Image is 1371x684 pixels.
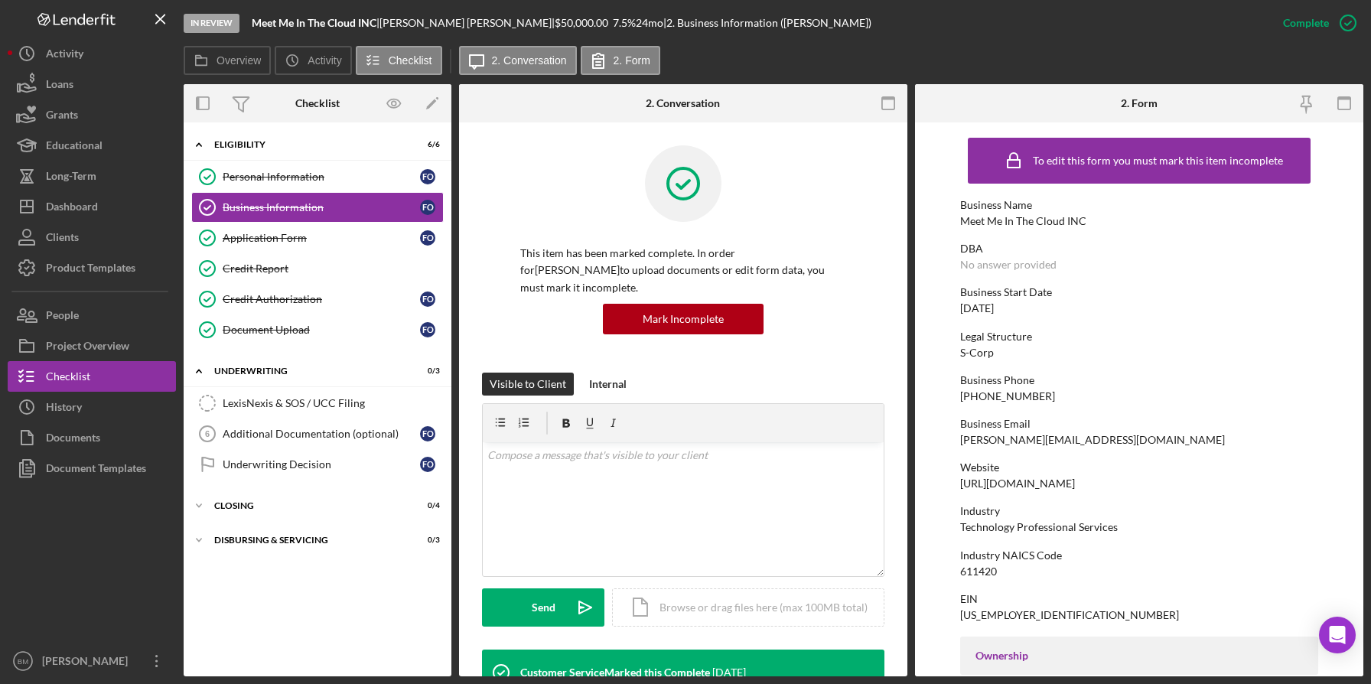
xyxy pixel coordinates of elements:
div: [DATE] [960,302,994,314]
a: Credit AuthorizationFO [191,284,444,314]
div: Ownership [975,650,1304,662]
div: [PHONE_NUMBER] [960,390,1055,402]
button: Loans [8,69,176,99]
div: Document Templates [46,453,146,487]
div: 2. Form [1121,97,1158,109]
div: Business Phone [960,374,1319,386]
div: [PERSON_NAME] [PERSON_NAME] | [379,17,555,29]
div: Clients [46,222,79,256]
button: Checklist [8,361,176,392]
a: Credit Report [191,253,444,284]
div: 0 / 3 [412,536,440,545]
div: F O [420,292,435,307]
div: Application Form [223,232,420,244]
button: Dashboard [8,191,176,222]
button: Document Templates [8,453,176,484]
label: 2. Form [614,54,650,67]
button: Long-Term [8,161,176,191]
div: 611420 [960,565,997,578]
button: Clients [8,222,176,252]
div: Business Start Date [960,286,1319,298]
div: Checklist [295,97,340,109]
button: People [8,300,176,331]
div: Grants [46,99,78,134]
a: Documents [8,422,176,453]
div: Closing [214,501,402,510]
label: Activity [308,54,341,67]
div: Industry NAICS Code [960,549,1319,562]
div: Website [960,461,1319,474]
button: Overview [184,46,271,75]
button: Product Templates [8,252,176,283]
div: $50,000.00 [555,17,613,29]
div: Internal [589,373,627,396]
text: BM [18,657,28,666]
div: Dashboard [46,191,98,226]
b: Meet Me In The Cloud INC [252,16,376,29]
a: Application FormFO [191,223,444,253]
div: F O [420,200,435,215]
button: Project Overview [8,331,176,361]
div: Document Upload [223,324,420,336]
div: 7.5 % [613,17,636,29]
div: S-Corp [960,347,994,359]
div: Industry [960,505,1319,517]
label: 2. Conversation [492,54,567,67]
div: Complete [1283,8,1329,38]
button: 2. Conversation [459,46,577,75]
a: Business InformationFO [191,192,444,223]
button: Checklist [356,46,442,75]
div: In Review [184,14,239,33]
div: History [46,392,82,426]
div: 0 / 3 [412,366,440,376]
a: Grants [8,99,176,130]
div: Technology Professional Services [960,521,1118,533]
div: Eligibility [214,140,402,149]
div: Business Name [960,199,1319,211]
button: Educational [8,130,176,161]
div: | [252,17,379,29]
div: Customer Service Marked this Complete [520,666,710,679]
button: BM[PERSON_NAME] [8,646,176,676]
button: Complete [1268,8,1363,38]
div: 2. Conversation [646,97,720,109]
div: | 2. Business Information ([PERSON_NAME]) [663,17,871,29]
div: Credit Report [223,262,443,275]
div: Long-Term [46,161,96,195]
time: 2025-08-06 20:36 [712,666,746,679]
label: Checklist [389,54,432,67]
button: Activity [275,46,351,75]
div: Underwriting [214,366,402,376]
div: 24 mo [636,17,663,29]
div: Visible to Client [490,373,566,396]
button: Mark Incomplete [603,304,764,334]
div: F O [420,322,435,337]
div: Educational [46,130,103,164]
a: Personal InformationFO [191,161,444,192]
div: [PERSON_NAME][EMAIL_ADDRESS][DOMAIN_NAME] [960,434,1225,446]
button: History [8,392,176,422]
div: LexisNexis & SOS / UCC Filing [223,397,443,409]
button: Activity [8,38,176,69]
div: Documents [46,422,100,457]
div: Loans [46,69,73,103]
div: Personal Information [223,171,420,183]
tspan: 6 [205,429,210,438]
div: People [46,300,79,334]
div: Business Information [223,201,420,213]
a: LexisNexis & SOS / UCC Filing [191,388,444,419]
div: Product Templates [46,252,135,287]
div: [URL][DOMAIN_NAME] [960,477,1075,490]
button: 2. Form [581,46,660,75]
div: EIN [960,593,1319,605]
